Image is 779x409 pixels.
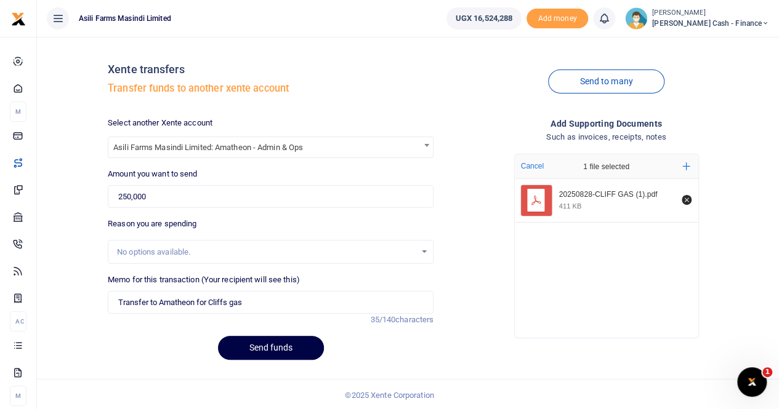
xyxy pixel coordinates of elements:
div: 411 KB [559,202,582,210]
button: Cancel [517,158,547,174]
a: Add money [527,13,588,22]
a: logo-small logo-large logo-large [11,14,26,23]
button: Send funds [218,336,324,360]
div: No options available. [117,246,416,258]
a: profile-user [PERSON_NAME] [PERSON_NAME] Cash - Finance [625,7,769,30]
iframe: Intercom live chat [737,367,767,397]
span: Asili Farms Masindi Limited [74,13,176,24]
span: 35/140 [370,315,395,324]
input: Enter extra information [108,291,434,314]
a: UGX 16,524,288 [446,7,522,30]
li: Ac [10,311,26,332]
label: Select another Xente account [108,117,212,129]
li: Wallet ballance [442,7,527,30]
span: Add money [527,9,588,29]
button: Add more files [677,157,695,175]
div: 1 file selected [554,154,659,179]
li: M [10,386,26,406]
h5: Transfer funds to another xente account [108,82,434,95]
li: M [10,101,26,122]
h4: Xente transfers [108,63,434,76]
span: characters [395,315,434,324]
img: logo-small [11,12,26,26]
img: profile-user [625,7,647,30]
label: Memo for this transaction (Your recipient will see this) [108,274,300,286]
h4: Such as invoices, receipts, notes [443,130,769,144]
label: Reason you are spending [108,218,196,230]
li: Toup your wallet [527,9,588,29]
div: File Uploader [514,154,699,338]
span: 1 [762,367,772,377]
span: Asili Farms Masindi Limited: Amatheon - Admin & Ops [108,137,434,158]
label: Amount you want to send [108,168,197,180]
a: Send to many [548,69,664,93]
span: UGX 16,524,288 [456,12,512,25]
small: [PERSON_NAME] [652,8,769,18]
span: Asili Farms Masindi Limited: Amatheon - Admin & Ops [108,137,433,156]
h4: Add supporting Documents [443,117,769,130]
span: [PERSON_NAME] Cash - Finance [652,18,769,29]
input: UGX [108,185,434,208]
button: Remove file [680,193,693,207]
div: 20250828-CLIFF GAS (1).pdf [559,190,675,200]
